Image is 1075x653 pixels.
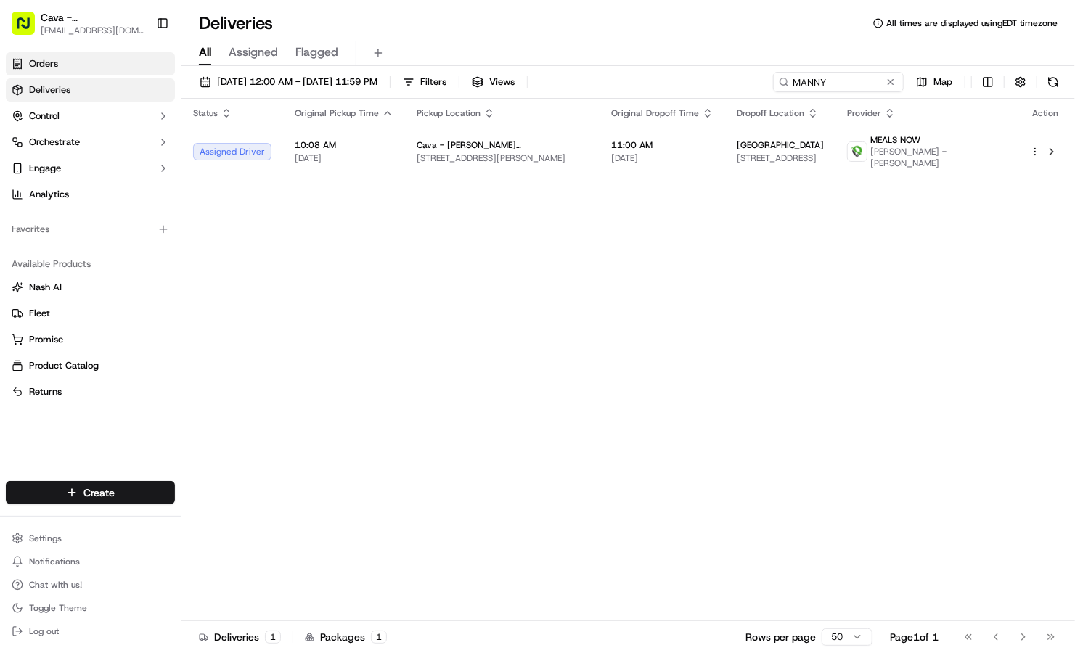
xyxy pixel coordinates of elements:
[6,528,175,549] button: Settings
[1043,72,1063,92] button: Refresh
[295,44,338,61] span: Flagged
[910,72,959,92] button: Map
[6,52,175,75] a: Orders
[199,630,281,644] div: Deliveries
[6,183,175,206] a: Analytics
[199,12,273,35] h1: Deliveries
[41,10,144,25] button: Cava - [PERSON_NAME][GEOGRAPHIC_DATA]
[737,152,824,164] span: [STREET_ADDRESS]
[247,142,264,160] button: Start new chat
[870,146,1007,169] span: [PERSON_NAME] - [PERSON_NAME]
[30,138,57,164] img: 1738778727109-b901c2ba-d612-49f7-a14d-d897ce62d23f
[737,107,804,119] span: Dropoff Location
[12,281,169,294] a: Nash AI
[29,162,61,175] span: Engage
[848,142,867,161] img: melas_now_logo.png
[15,325,26,337] div: 📗
[417,107,481,119] span: Pickup Location
[6,276,175,299] button: Nash AI
[611,139,714,151] span: 11:00 AM
[745,630,816,644] p: Rows per page
[29,188,69,201] span: Analytics
[29,324,111,338] span: Knowledge Base
[6,598,175,618] button: Toggle Theme
[15,188,97,200] div: Past conversations
[29,333,63,346] span: Promise
[1030,107,1060,119] div: Action
[6,104,175,128] button: Control
[305,630,387,644] div: Packages
[773,72,904,92] input: Type to search
[29,57,58,70] span: Orders
[886,17,1058,29] span: All times are displayed using EDT timezone
[6,252,175,276] div: Available Products
[6,380,175,403] button: Returns
[45,224,118,236] span: [PERSON_NAME]
[29,281,62,294] span: Nash AI
[396,72,453,92] button: Filters
[417,139,588,151] span: Cava - [PERSON_NAME][GEOGRAPHIC_DATA]
[65,152,200,164] div: We're available if you need us!
[6,302,175,325] button: Fleet
[12,307,169,320] a: Fleet
[131,263,160,275] span: [DATE]
[225,185,264,202] button: See all
[6,131,175,154] button: Orchestrate
[465,72,521,92] button: Views
[29,225,41,237] img: 1736555255976-a54dd68f-1ca7-489b-9aae-adbdc363a1c4
[41,25,144,36] button: [EMAIL_ADDRESS][DOMAIN_NAME]
[217,75,377,89] span: [DATE] 12:00 AM - [DATE] 11:59 PM
[29,136,80,149] span: Orchestrate
[611,152,714,164] span: [DATE]
[12,359,169,372] a: Product Catalog
[29,264,41,276] img: 1736555255976-a54dd68f-1ca7-489b-9aae-adbdc363a1c4
[45,263,120,275] span: Klarizel Pensader
[83,485,115,500] span: Create
[15,14,44,43] img: Nash
[15,250,38,273] img: Klarizel Pensader
[229,44,278,61] span: Assigned
[870,134,920,146] span: MEALS NOW
[933,75,952,89] span: Map
[489,75,515,89] span: Views
[420,75,446,89] span: Filters
[847,107,881,119] span: Provider
[199,44,211,61] span: All
[117,318,239,344] a: 💻API Documentation
[38,93,261,108] input: Got a question? Start typing here...
[265,631,281,644] div: 1
[123,325,134,337] div: 💻
[144,359,176,370] span: Pylon
[6,354,175,377] button: Product Catalog
[102,358,176,370] a: Powered byPylon
[29,359,99,372] span: Product Catalog
[6,481,175,504] button: Create
[65,138,238,152] div: Start new chat
[737,139,824,151] span: [GEOGRAPHIC_DATA]
[128,224,158,236] span: [DATE]
[15,57,264,81] p: Welcome 👋
[611,107,699,119] span: Original Dropoff Time
[29,556,80,567] span: Notifications
[29,307,50,320] span: Fleet
[193,107,218,119] span: Status
[6,157,175,180] button: Engage
[137,324,233,338] span: API Documentation
[29,110,60,123] span: Control
[123,263,128,275] span: •
[371,631,387,644] div: 1
[6,575,175,595] button: Chat with us!
[6,551,175,572] button: Notifications
[120,224,126,236] span: •
[29,385,62,398] span: Returns
[29,83,70,96] span: Deliveries
[6,328,175,351] button: Promise
[6,6,150,41] button: Cava - [PERSON_NAME][GEOGRAPHIC_DATA][EMAIL_ADDRESS][DOMAIN_NAME]
[12,385,169,398] a: Returns
[12,333,169,346] a: Promise
[29,625,59,637] span: Log out
[295,107,379,119] span: Original Pickup Time
[295,139,393,151] span: 10:08 AM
